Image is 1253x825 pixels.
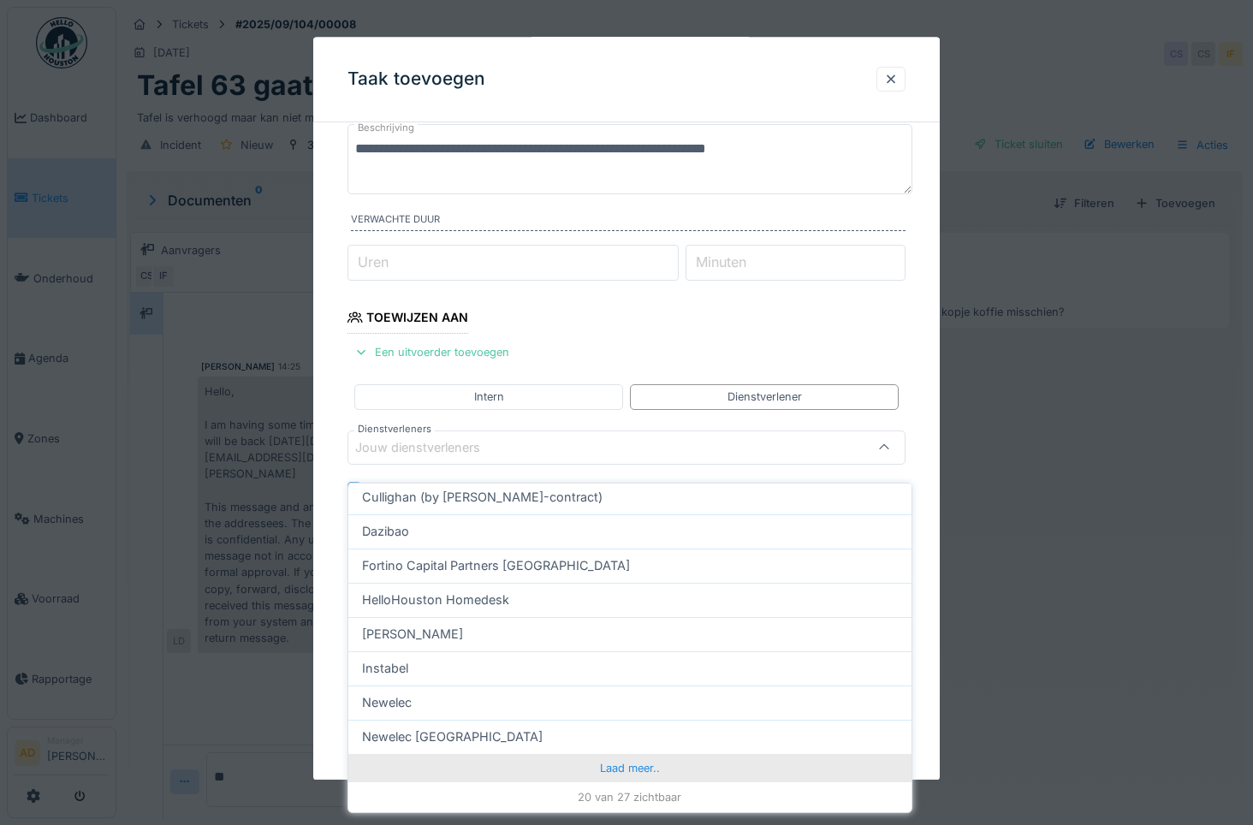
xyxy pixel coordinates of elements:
span: Fortino Capital Partners [GEOGRAPHIC_DATA] [362,556,630,575]
div: Dienstverlener [727,389,802,406]
span: Instabel [362,659,408,678]
label: Verwachte duur [351,213,906,232]
div: 20 van 27 zichtbaar [348,781,912,812]
div: Laad meer.. [348,754,912,781]
div: Een melding sturen naar de leverancier [368,478,620,499]
label: Dienstverleners [354,422,435,436]
span: [PERSON_NAME] [362,625,463,644]
div: Toewijzen aan [347,305,468,334]
h3: Taak toevoegen [347,68,485,90]
div: Een uitvoerder toevoegen [347,341,516,365]
label: Uren [354,252,392,273]
span: Newelec [362,693,412,712]
span: Cullighan (by [PERSON_NAME]-contract) [362,488,603,507]
span: Dazibao [362,522,409,541]
div: Intern [474,389,504,406]
span: HelloHouston Homedesk [362,591,509,609]
div: Jouw dienstverleners [355,438,504,457]
label: Minuten [692,252,750,273]
label: Beschrijving [354,117,418,139]
span: Newelec [GEOGRAPHIC_DATA] [362,727,543,746]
